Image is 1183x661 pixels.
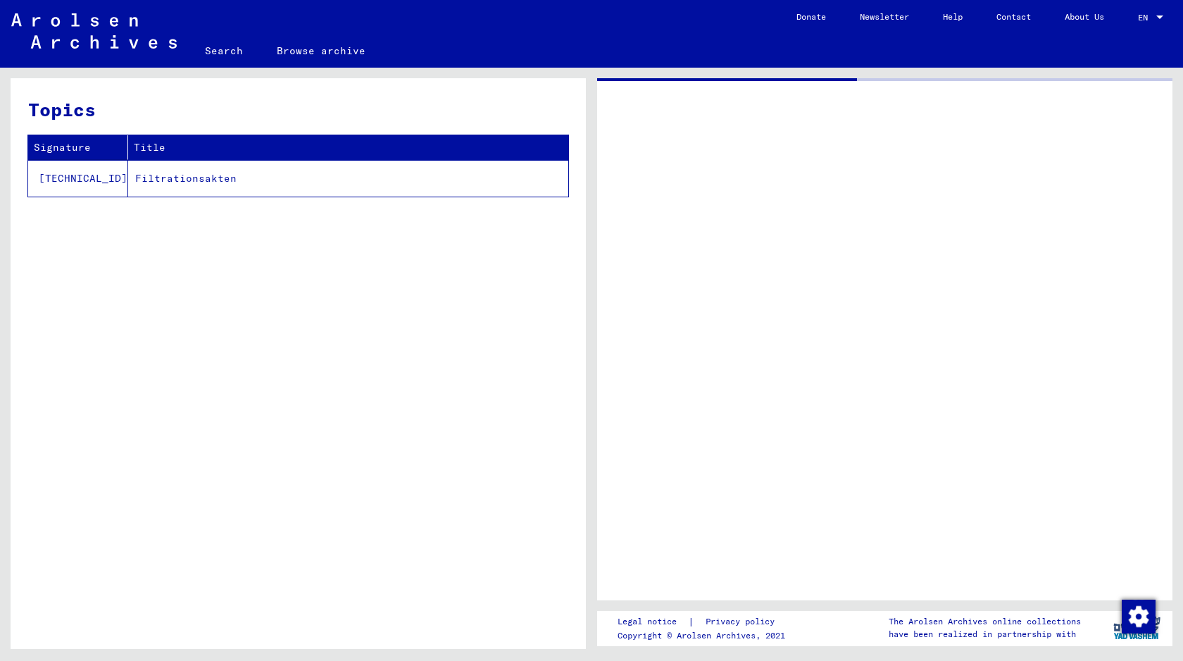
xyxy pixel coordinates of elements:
[694,614,791,629] a: Privacy policy
[889,628,1081,641] p: have been realized in partnership with
[618,629,791,642] p: Copyright © Arolsen Archives, 2021
[128,135,568,160] th: Title
[11,13,177,49] img: Arolsen_neg.svg
[128,160,568,197] td: Filtrationsakten
[889,615,1081,628] p: The Arolsen Archives online collections
[1122,600,1156,634] img: Change consent
[1121,599,1155,633] div: Change consent
[618,614,791,629] div: |
[28,160,128,197] td: [TECHNICAL_ID]
[1110,610,1163,645] img: yv_logo.png
[28,135,128,160] th: Signature
[28,96,568,123] h3: Topics
[260,34,382,68] a: Browse archive
[618,614,688,629] a: Legal notice
[1138,13,1153,23] span: EN
[188,34,260,68] a: Search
